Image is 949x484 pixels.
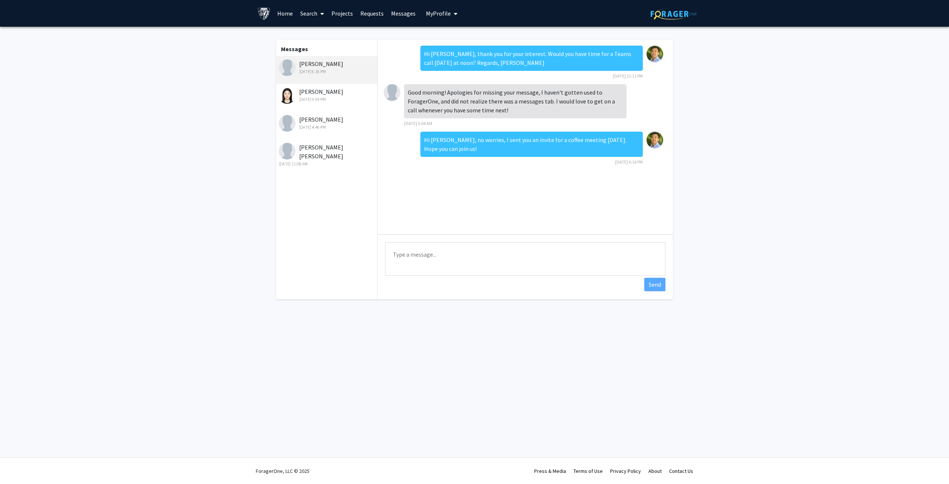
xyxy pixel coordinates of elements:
span: [DATE] 5:04 AM [404,121,432,126]
img: Ahmed Mahfooz Ali Khan [279,143,295,159]
a: Requests [357,0,387,26]
div: [PERSON_NAME] [279,115,376,131]
span: [DATE] 6:16 PM [615,159,643,165]
a: Projects [328,0,357,26]
a: Contact Us [669,468,693,474]
img: Saksham Gupta [279,59,295,76]
iframe: Chat [6,451,32,478]
div: [DATE] 11:08 AM [279,161,376,167]
button: Send [644,278,665,291]
div: [DATE] 5:59 PM [279,96,376,103]
a: Press & Media [534,468,566,474]
img: Sijia Qian [279,87,295,104]
div: [PERSON_NAME] [279,59,376,75]
img: Sloane Heredia [279,115,295,132]
a: About [648,468,662,474]
span: My Profile [426,10,451,17]
b: Messages [281,45,308,53]
div: Good morning! Apologies for missing your message, I haven't gotten used to ForagerOne, and did no... [404,84,626,118]
textarea: Message [385,242,665,276]
div: [DATE] 4:46 PM [279,124,376,131]
a: Home [274,0,297,26]
a: Terms of Use [573,468,603,474]
img: Johns Hopkins University Logo [258,7,271,20]
span: [DATE] 12:11 PM [613,73,643,79]
div: [DATE] 6:16 PM [279,68,376,75]
a: Messages [387,0,419,26]
img: Saksham Gupta [384,84,400,101]
img: David Park [647,132,663,148]
a: Privacy Policy [610,468,641,474]
img: David Park [647,46,663,62]
div: Hi [PERSON_NAME], thank you for your interest. Would you have time for a Teams call [DATE] at noo... [420,46,643,71]
img: ForagerOne Logo [651,8,697,20]
div: ForagerOne, LLC © 2025 [256,458,310,484]
div: [PERSON_NAME] [PERSON_NAME] [279,143,376,167]
a: Search [297,0,328,26]
div: [PERSON_NAME] [279,87,376,103]
div: Hi [PERSON_NAME], no worries, I sent you an invite for a coffee meeting [DATE]. Hope you can join... [420,132,643,157]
